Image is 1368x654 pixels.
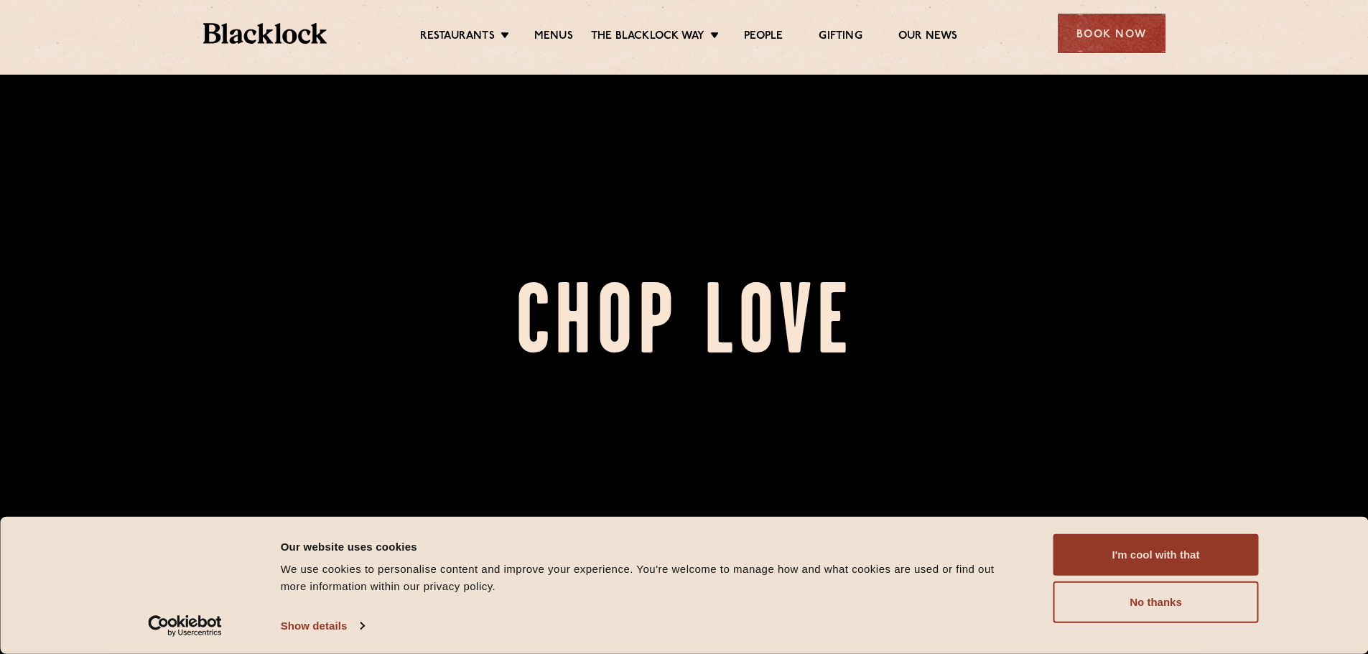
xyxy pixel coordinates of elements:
a: Menus [534,29,573,45]
div: We use cookies to personalise content and improve your experience. You're welcome to manage how a... [281,561,1021,595]
button: I'm cool with that [1053,534,1259,576]
a: Restaurants [420,29,495,45]
img: BL_Textured_Logo-footer-cropped.svg [203,23,327,44]
div: Our website uses cookies [281,538,1021,555]
a: Usercentrics Cookiebot - opens in a new window [122,615,248,637]
button: No thanks [1053,581,1259,623]
a: Show details [281,615,364,637]
a: Our News [898,29,958,45]
a: Gifting [819,29,862,45]
a: People [744,29,783,45]
div: Book Now [1058,14,1165,53]
a: The Blacklock Way [591,29,704,45]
